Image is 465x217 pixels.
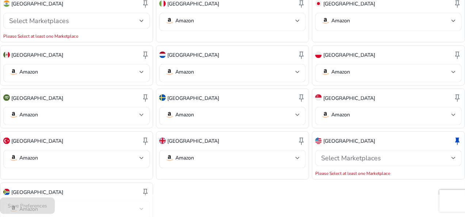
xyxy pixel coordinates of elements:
p: [GEOGRAPHIC_DATA] [11,137,63,145]
img: amazon.svg [165,68,174,76]
p: Amazon [331,18,350,24]
p: [GEOGRAPHIC_DATA] [323,94,375,102]
img: us.svg [315,138,322,144]
img: amazon.svg [9,68,18,76]
img: amazon.svg [321,16,330,25]
img: uk.svg [159,138,166,144]
p: Amazon [175,112,194,118]
p: [GEOGRAPHIC_DATA] [167,94,219,102]
p: Amazon [19,112,38,118]
p: Amazon [175,155,194,161]
span: keep [297,50,306,59]
span: keep [453,93,462,102]
img: amazon.svg [165,154,174,162]
span: keep [453,50,462,59]
mat-error: Please Select at least one Marketplace [3,32,150,39]
img: mx.svg [3,52,10,58]
img: in.svg [3,0,10,7]
span: keep [297,93,306,102]
span: Select Marketplaces [9,16,69,25]
img: tr.svg [3,138,10,144]
span: keep [141,136,150,145]
img: nl.svg [159,52,166,58]
img: amazon.svg [321,111,330,119]
span: Select Marketplaces [321,154,381,162]
span: keep [141,50,150,59]
img: sa.svg [3,94,10,101]
img: jp.svg [315,0,322,7]
span: keep [453,136,462,145]
p: [GEOGRAPHIC_DATA] [167,137,219,145]
p: Amazon [175,18,194,24]
img: it.svg [159,0,166,7]
img: za.svg [3,189,10,195]
img: se.svg [159,94,166,101]
p: Amazon [19,155,38,161]
p: [GEOGRAPHIC_DATA] [11,51,63,59]
mat-error: Please Select at least one Marketplace [315,169,462,176]
p: Amazon [331,112,350,118]
span: keep [141,93,150,102]
p: Amazon [331,69,350,75]
img: amazon.svg [165,16,174,25]
span: keep [297,136,306,145]
p: [GEOGRAPHIC_DATA] [11,188,63,196]
p: [GEOGRAPHIC_DATA] [11,94,63,102]
p: [GEOGRAPHIC_DATA] [323,137,375,145]
img: amazon.svg [9,154,18,162]
span: keep [141,188,150,197]
img: amazon.svg [321,68,330,76]
p: Amazon [175,69,194,75]
p: [GEOGRAPHIC_DATA] [323,51,375,59]
p: Amazon [19,69,38,75]
img: pl.svg [315,52,322,58]
img: sg.svg [315,94,322,101]
img: amazon.svg [165,111,174,119]
img: amazon.svg [9,111,18,119]
p: [GEOGRAPHIC_DATA] [167,51,219,59]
